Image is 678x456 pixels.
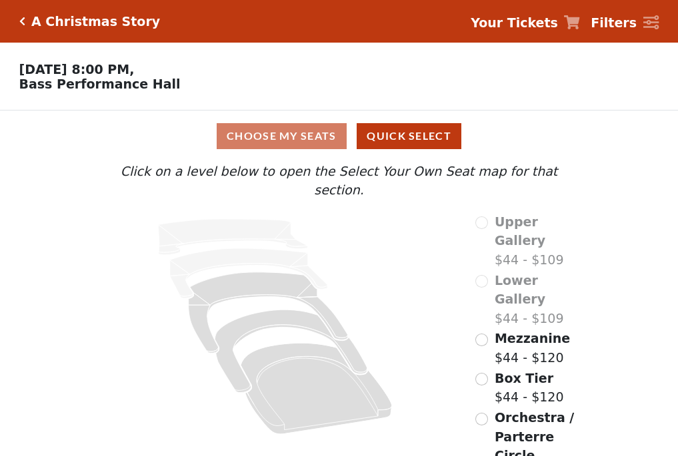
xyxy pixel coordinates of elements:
[495,212,584,270] label: $44 - $109
[495,331,570,345] span: Mezzanine
[495,214,545,248] span: Upper Gallery
[19,17,25,26] a: Click here to go back to filters
[94,162,583,200] p: Click on a level below to open the Select Your Own Seat map for that section.
[170,248,328,298] path: Lower Gallery - Seats Available: 0
[471,15,558,30] strong: Your Tickets
[495,271,584,328] label: $44 - $109
[31,14,160,29] h5: A Christmas Story
[159,219,308,255] path: Upper Gallery - Seats Available: 0
[495,329,570,367] label: $44 - $120
[591,13,659,33] a: Filters
[471,13,580,33] a: Your Tickets
[495,371,553,385] span: Box Tier
[495,369,564,407] label: $44 - $120
[495,273,545,307] span: Lower Gallery
[357,123,461,149] button: Quick Select
[241,343,393,434] path: Orchestra / Parterre Circle - Seats Available: 149
[591,15,637,30] strong: Filters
